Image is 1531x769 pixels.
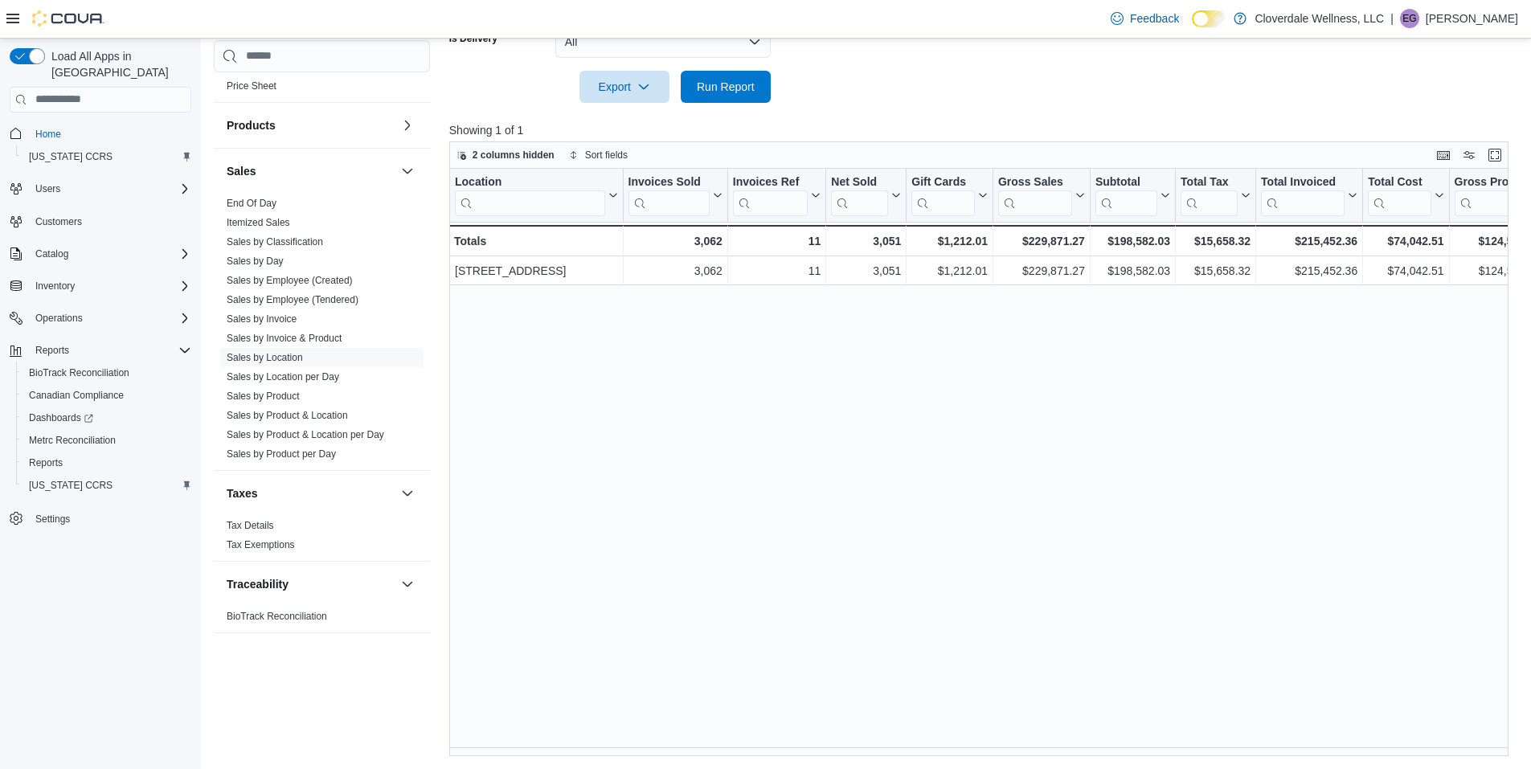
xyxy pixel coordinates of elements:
[35,182,60,195] span: Users
[455,261,618,280] div: [STREET_ADDRESS]
[455,174,605,215] div: Location
[998,231,1085,251] div: $229,871.27
[29,244,191,264] span: Catalog
[449,32,497,45] label: Is Delivery
[398,484,417,503] button: Taxes
[227,485,258,501] h3: Taxes
[227,274,353,287] span: Sales by Employee (Created)
[16,362,198,384] button: BioTrack Reconciliation
[1402,9,1416,28] span: EG
[23,147,119,166] a: [US_STATE] CCRS
[227,333,342,344] a: Sales by Invoice & Product
[227,217,290,228] a: Itemized Sales
[16,145,198,168] button: [US_STATE] CCRS
[455,174,618,215] button: Location
[227,117,395,133] button: Products
[1095,174,1157,190] div: Subtotal
[628,174,722,215] button: Invoices Sold
[227,428,384,441] span: Sales by Product & Location per Day
[1095,261,1170,280] div: $198,582.03
[628,231,722,251] div: 3,062
[831,231,901,251] div: 3,051
[1095,174,1157,215] div: Subtotal
[23,431,122,450] a: Metrc Reconciliation
[214,76,430,102] div: Pricing
[29,309,89,328] button: Operations
[29,276,81,296] button: Inventory
[227,332,342,345] span: Sales by Invoice & Product
[1368,174,1431,190] div: Total Cost
[29,479,113,492] span: [US_STATE] CCRS
[29,456,63,469] span: Reports
[227,610,327,623] span: BioTrack Reconciliation
[23,453,191,472] span: Reports
[29,389,124,402] span: Canadian Compliance
[555,26,771,58] button: All
[3,339,198,362] button: Reports
[227,275,353,286] a: Sales by Employee (Created)
[628,261,722,280] div: 3,062
[29,366,129,379] span: BioTrack Reconciliation
[227,485,395,501] button: Taxes
[1390,9,1394,28] p: |
[1459,145,1479,165] button: Display options
[227,293,358,306] span: Sales by Employee (Tendered)
[911,174,975,215] div: Gift Card Sales
[1130,10,1179,27] span: Feedback
[628,174,709,190] div: Invoices Sold
[733,174,808,215] div: Invoices Ref
[1181,174,1251,215] button: Total Tax
[16,407,198,429] a: Dashboards
[450,145,561,165] button: 2 columns hidden
[32,10,104,27] img: Cova
[16,474,198,497] button: [US_STATE] CCRS
[35,312,83,325] span: Operations
[227,313,297,325] a: Sales by Invoice
[1261,174,1345,190] div: Total Invoiced
[23,363,191,382] span: BioTrack Reconciliation
[227,519,274,532] span: Tax Details
[227,429,384,440] a: Sales by Product & Location per Day
[733,174,808,190] div: Invoices Ref
[35,513,70,526] span: Settings
[998,174,1085,215] button: Gross Sales
[911,174,975,190] div: Gift Cards
[1261,261,1357,280] div: $215,452.36
[398,575,417,594] button: Traceability
[1400,9,1419,28] div: Eleanor Gomez
[1181,261,1251,280] div: $15,658.32
[1181,174,1238,190] div: Total Tax
[1261,231,1357,251] div: $215,452.36
[227,163,395,179] button: Sales
[227,216,290,229] span: Itemized Sales
[23,431,191,450] span: Metrc Reconciliation
[23,147,191,166] span: Washington CCRS
[227,294,358,305] a: Sales by Employee (Tendered)
[3,122,198,145] button: Home
[29,411,93,424] span: Dashboards
[227,235,323,248] span: Sales by Classification
[227,80,276,92] a: Price Sheet
[23,386,191,405] span: Canadian Compliance
[16,384,198,407] button: Canadian Compliance
[1095,174,1170,215] button: Subtotal
[831,174,888,190] div: Net Sold
[227,409,348,422] span: Sales by Product & Location
[227,351,303,364] span: Sales by Location
[455,174,605,190] div: Location
[628,174,709,215] div: Invoices Sold
[1434,145,1453,165] button: Keyboard shortcuts
[227,352,303,363] a: Sales by Location
[1261,174,1345,215] div: Total Invoiced
[3,210,198,233] button: Customers
[35,215,82,228] span: Customers
[23,408,191,427] span: Dashboards
[227,197,276,210] span: End Of Day
[214,607,430,632] div: Traceability
[831,261,901,280] div: 3,051
[35,344,69,357] span: Reports
[227,410,348,421] a: Sales by Product & Location
[227,520,274,531] a: Tax Details
[23,408,100,427] a: Dashboards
